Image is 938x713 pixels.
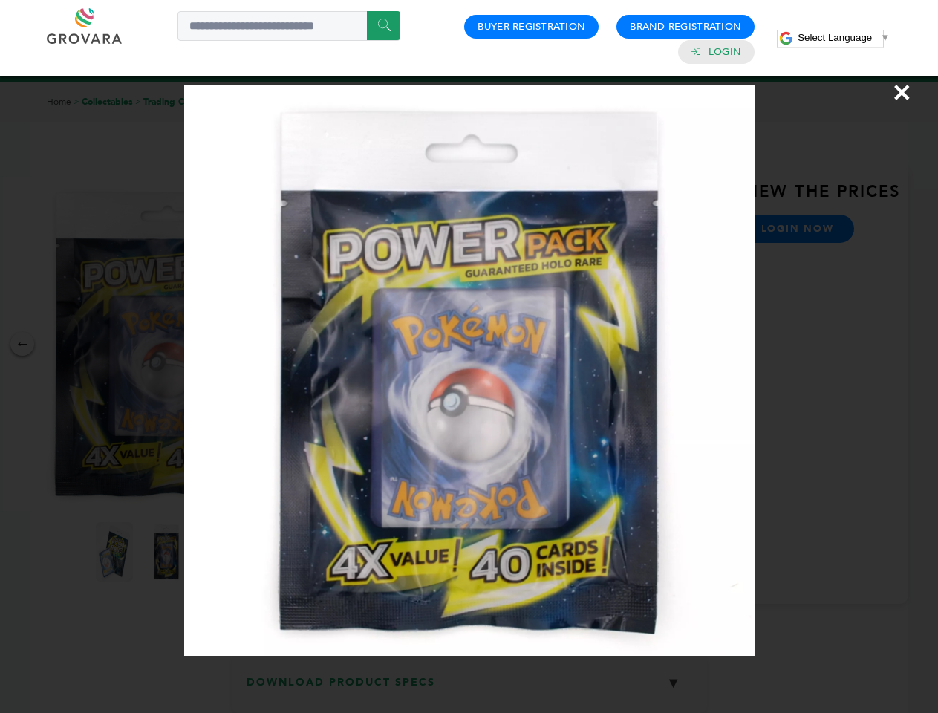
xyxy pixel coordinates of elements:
img: Image Preview [184,85,755,656]
span: ​ [876,32,876,43]
a: Select Language​ [798,32,890,43]
a: Buyer Registration [478,20,585,33]
span: ▼ [880,32,890,43]
a: Login [709,45,741,59]
input: Search a product or brand... [177,11,400,41]
span: × [892,71,912,113]
a: Brand Registration [630,20,741,33]
span: Select Language [798,32,872,43]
